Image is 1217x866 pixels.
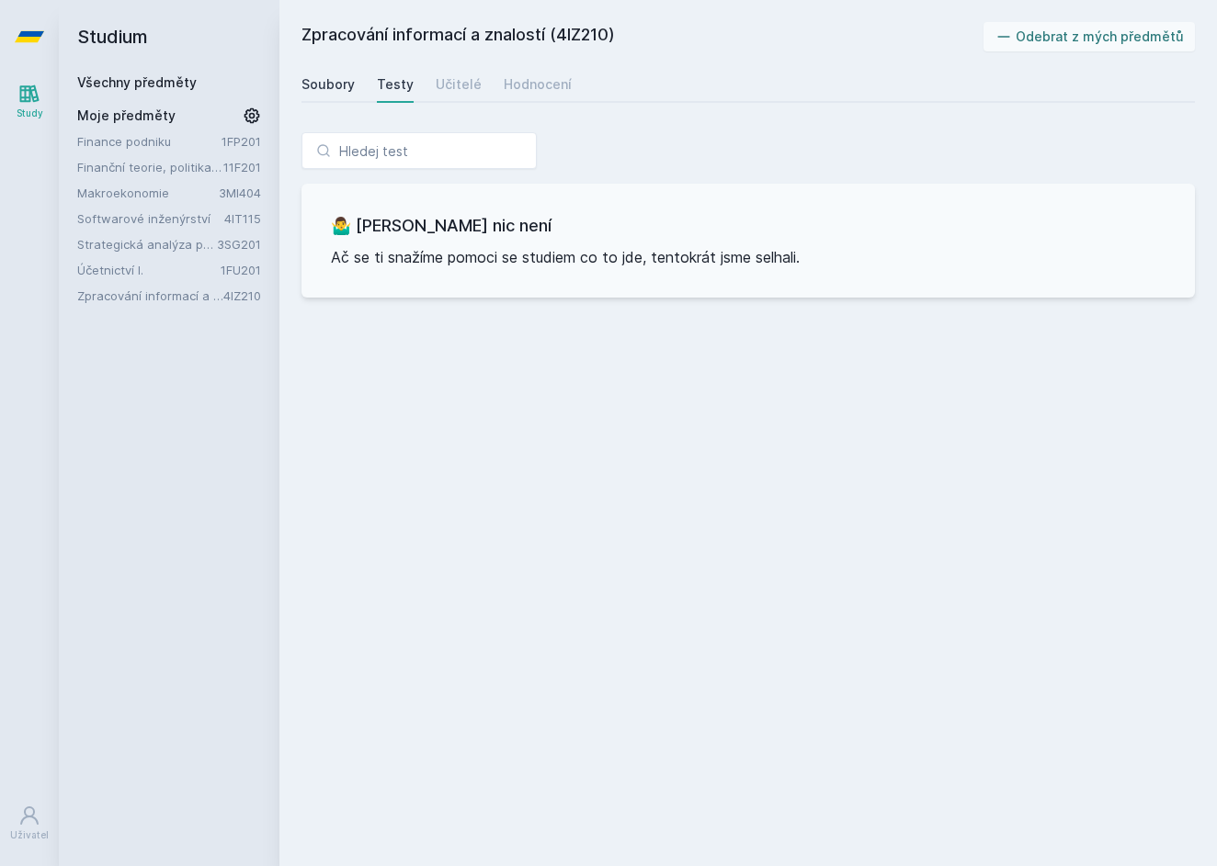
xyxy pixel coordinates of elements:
[301,66,355,103] a: Soubory
[331,213,1166,239] h3: 🤷‍♂️ [PERSON_NAME] nic není
[504,75,572,94] div: Hodnocení
[223,160,261,174] a: 11F201
[4,795,55,851] a: Uživatel
[331,246,1166,268] p: Ač se ti snažíme pomoci se studiem co to jde, tentokrát jsme selhali.
[301,132,537,169] input: Hledej test
[77,74,197,90] a: Všechny předměty
[504,66,572,103] a: Hodnocení
[219,186,261,200] a: 3MI404
[77,209,224,228] a: Softwarové inženýrství
[77,261,221,279] a: Účetnictví I.
[436,75,482,94] div: Učitelé
[377,75,414,94] div: Testy
[77,184,219,202] a: Makroekonomie
[77,235,217,253] a: Strategická analýza pro informatiky a statistiky
[301,22,984,51] h2: Zpracování informací a znalostí (4IZ210)
[221,263,261,277] a: 1FU201
[377,66,414,103] a: Testy
[217,237,261,252] a: 3SG201
[10,828,49,842] div: Uživatel
[224,211,261,226] a: 4IT115
[77,287,223,305] a: Zpracování informací a znalostí
[17,107,43,120] div: Study
[301,75,355,94] div: Soubory
[984,22,1196,51] button: Odebrat z mých předmětů
[222,134,261,149] a: 1FP201
[436,66,482,103] a: Učitelé
[77,158,223,176] a: Finanční teorie, politika a instituce
[77,132,222,151] a: Finance podniku
[223,288,261,303] a: 4IZ210
[77,107,176,125] span: Moje předměty
[4,73,55,129] a: Study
